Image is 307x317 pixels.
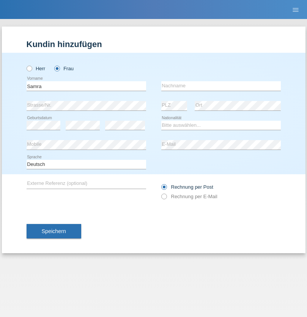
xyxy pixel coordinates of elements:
input: Frau [54,66,59,71]
span: Speichern [42,228,66,234]
label: Rechnung per E-Mail [161,194,217,199]
input: Rechnung per Post [161,184,166,194]
i: menu [292,6,299,14]
label: Frau [54,66,74,71]
label: Herr [27,66,46,71]
h1: Kundin hinzufügen [27,39,281,49]
input: Rechnung per E-Mail [161,194,166,203]
a: menu [288,7,303,12]
input: Herr [27,66,31,71]
button: Speichern [27,224,81,238]
label: Rechnung per Post [161,184,213,190]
